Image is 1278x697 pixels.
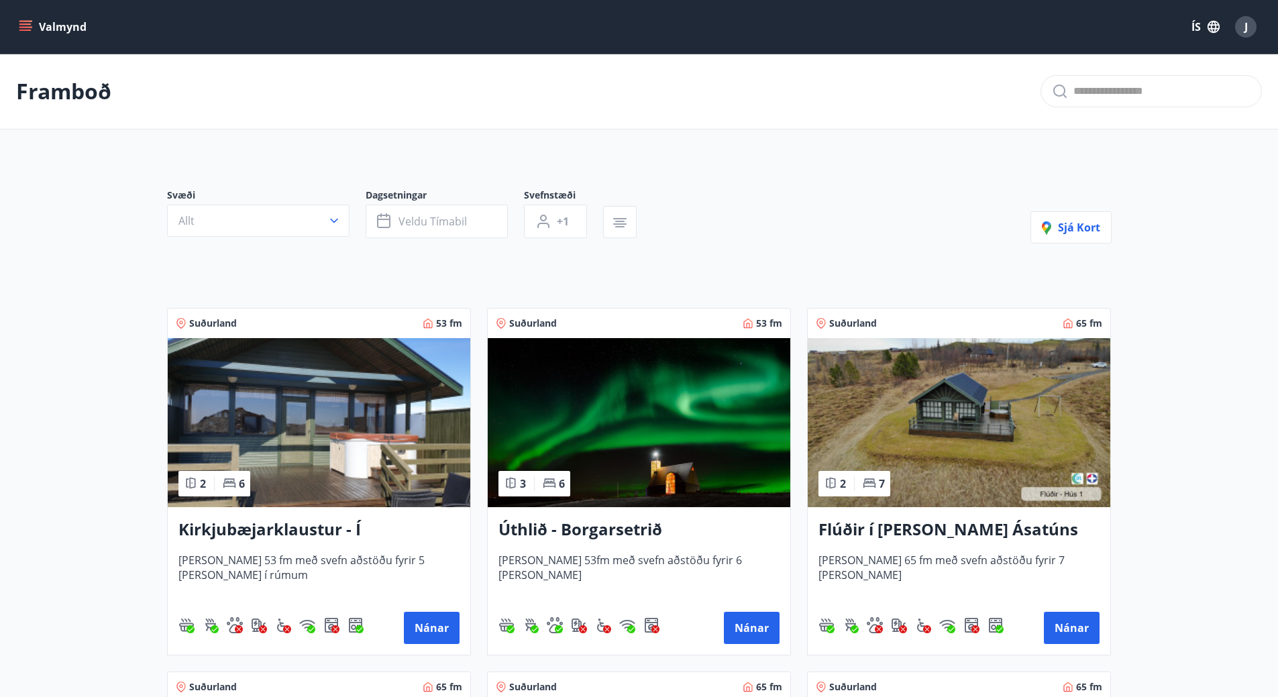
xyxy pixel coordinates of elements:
span: [PERSON_NAME] 53fm með svefn aðstöðu fyrir 6 [PERSON_NAME] [498,553,780,597]
span: Veldu tímabil [398,214,467,229]
span: Sjá kort [1042,220,1100,235]
div: Aðgengi fyrir hjólastól [595,617,611,633]
span: 6 [239,476,245,491]
div: Gæludýr [867,617,883,633]
img: h89QDIuHlAdpqTriuIvuEWkTH976fOgBEOOeu1mi.svg [178,617,195,633]
span: 53 fm [756,317,782,330]
div: Uppþvottavél [988,617,1004,633]
span: 2 [840,476,846,491]
div: Þvottavél [963,617,979,633]
span: 3 [520,476,526,491]
span: 65 fm [1076,680,1102,694]
img: 8IYIKVZQyRlUC6HQIIUSdjpPGRncJsz2RzLgWvp4.svg [275,617,291,633]
img: Paella dish [808,338,1110,507]
div: Aðgengi fyrir hjólastól [275,617,291,633]
button: Sjá kort [1030,211,1112,244]
div: Þráðlaust net [619,617,635,633]
div: Þvottavél [643,617,659,633]
img: 8IYIKVZQyRlUC6HQIIUSdjpPGRncJsz2RzLgWvp4.svg [595,617,611,633]
span: 53 fm [436,317,462,330]
span: Allt [178,213,195,228]
button: Nánar [1044,612,1100,644]
button: Nánar [724,612,780,644]
span: Suðurland [509,680,557,694]
span: Svæði [167,189,366,205]
span: +1 [557,214,569,229]
span: 2 [200,476,206,491]
img: h89QDIuHlAdpqTriuIvuEWkTH976fOgBEOOeu1mi.svg [498,617,515,633]
img: pxcaIm5dSOV3FS4whs1soiYWTwFQvksT25a9J10C.svg [867,617,883,633]
img: Dl16BY4EX9PAW649lg1C3oBuIaAsR6QVDQBO2cTm.svg [323,617,339,633]
img: Dl16BY4EX9PAW649lg1C3oBuIaAsR6QVDQBO2cTm.svg [643,617,659,633]
button: ÍS [1184,15,1227,39]
span: 65 fm [436,680,462,694]
img: h89QDIuHlAdpqTriuIvuEWkTH976fOgBEOOeu1mi.svg [818,617,835,633]
span: 7 [879,476,885,491]
span: Suðurland [189,317,237,330]
button: Allt [167,205,350,237]
div: Þráðlaust net [299,617,315,633]
p: Framboð [16,76,111,106]
button: Veldu tímabil [366,205,508,238]
button: menu [16,15,92,39]
span: Suðurland [829,680,877,694]
div: Gæludýr [227,617,243,633]
span: Svefnstæði [524,189,603,205]
img: pxcaIm5dSOV3FS4whs1soiYWTwFQvksT25a9J10C.svg [227,617,243,633]
img: Paella dish [168,338,470,507]
div: Heitur pottur [178,617,195,633]
span: 65 fm [1076,317,1102,330]
button: Nánar [404,612,460,644]
h3: Flúðir í [PERSON_NAME] Ásatúns hús 1 - í [GEOGRAPHIC_DATA] C [818,518,1100,542]
div: Gasgrill [523,617,539,633]
span: Suðurland [509,317,557,330]
div: Gæludýr [547,617,563,633]
button: +1 [524,205,587,238]
span: Dagsetningar [366,189,524,205]
h3: Úthlið - Borgarsetrið [498,518,780,542]
div: Hleðslustöð fyrir rafbíla [251,617,267,633]
img: pxcaIm5dSOV3FS4whs1soiYWTwFQvksT25a9J10C.svg [547,617,563,633]
button: J [1230,11,1262,43]
div: Aðgengi fyrir hjólastól [915,617,931,633]
img: ZXjrS3QKesehq6nQAPjaRuRTI364z8ohTALB4wBr.svg [843,617,859,633]
span: J [1244,19,1248,34]
img: 7hj2GulIrg6h11dFIpsIzg8Ak2vZaScVwTihwv8g.svg [348,617,364,633]
span: 6 [559,476,565,491]
div: Uppþvottavél [348,617,364,633]
div: Þráðlaust net [939,617,955,633]
span: [PERSON_NAME] 65 fm með svefn aðstöðu fyrir 7 [PERSON_NAME] [818,553,1100,597]
img: 8IYIKVZQyRlUC6HQIIUSdjpPGRncJsz2RzLgWvp4.svg [915,617,931,633]
img: 7hj2GulIrg6h11dFIpsIzg8Ak2vZaScVwTihwv8g.svg [988,617,1004,633]
div: Gasgrill [843,617,859,633]
span: 65 fm [756,680,782,694]
div: Gasgrill [203,617,219,633]
img: Dl16BY4EX9PAW649lg1C3oBuIaAsR6QVDQBO2cTm.svg [963,617,979,633]
div: Hleðslustöð fyrir rafbíla [571,617,587,633]
div: Hleðslustöð fyrir rafbíla [891,617,907,633]
img: ZXjrS3QKesehq6nQAPjaRuRTI364z8ohTALB4wBr.svg [203,617,219,633]
img: nH7E6Gw2rvWFb8XaSdRp44dhkQaj4PJkOoRYItBQ.svg [571,617,587,633]
img: nH7E6Gw2rvWFb8XaSdRp44dhkQaj4PJkOoRYItBQ.svg [891,617,907,633]
span: Suðurland [189,680,237,694]
h3: Kirkjubæjarklaustur - Í [PERSON_NAME] Hæðargarðs [178,518,460,542]
span: Suðurland [829,317,877,330]
img: nH7E6Gw2rvWFb8XaSdRp44dhkQaj4PJkOoRYItBQ.svg [251,617,267,633]
img: Paella dish [488,338,790,507]
img: HJRyFFsYp6qjeUYhR4dAD8CaCEsnIFYZ05miwXoh.svg [299,617,315,633]
div: Heitur pottur [818,617,835,633]
img: HJRyFFsYp6qjeUYhR4dAD8CaCEsnIFYZ05miwXoh.svg [619,617,635,633]
span: [PERSON_NAME] 53 fm með svefn aðstöðu fyrir 5 [PERSON_NAME] í rúmum [178,553,460,597]
div: Þvottavél [323,617,339,633]
div: Heitur pottur [498,617,515,633]
img: HJRyFFsYp6qjeUYhR4dAD8CaCEsnIFYZ05miwXoh.svg [939,617,955,633]
img: ZXjrS3QKesehq6nQAPjaRuRTI364z8ohTALB4wBr.svg [523,617,539,633]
